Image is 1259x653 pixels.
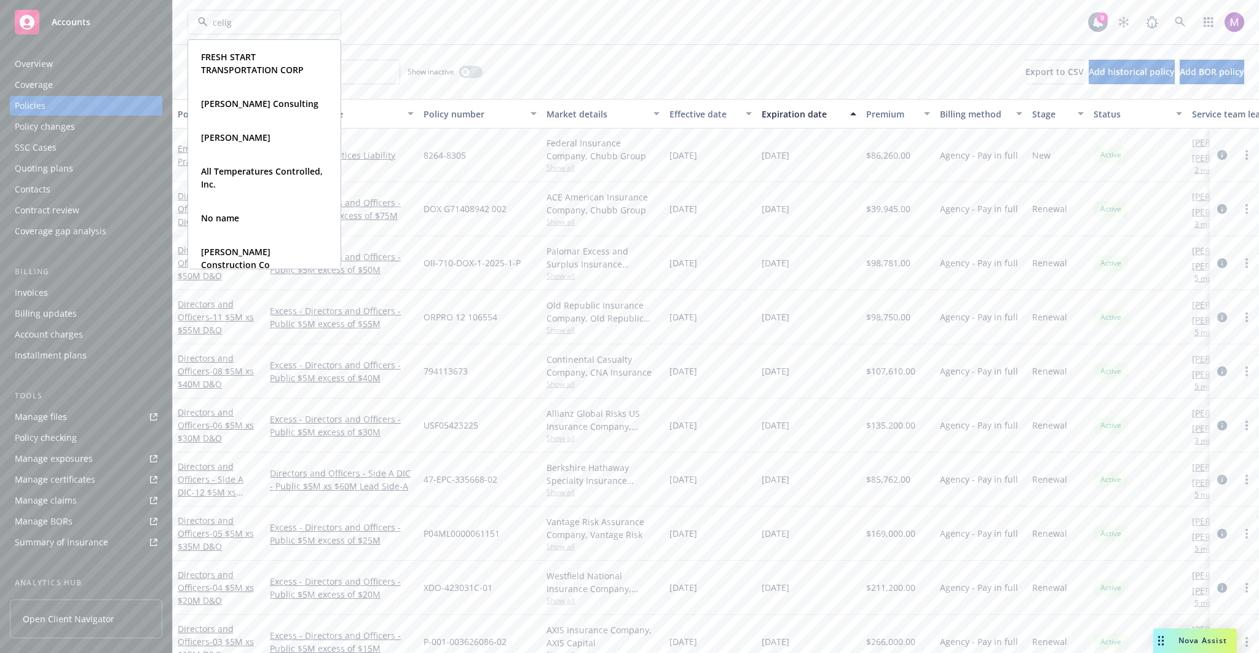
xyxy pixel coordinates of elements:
[547,353,660,379] div: Continental Casualty Company, CNA Insurance
[15,200,79,220] div: Contract review
[1097,12,1108,23] div: 9
[178,569,254,606] a: Directors and Officers
[10,75,162,95] a: Coverage
[424,419,478,432] span: USF05423225
[270,304,414,330] a: Excess - Directors and Officers - Public $5M excess of $55M
[1032,473,1067,486] span: Renewal
[762,365,789,378] span: [DATE]
[1153,628,1237,653] button: Nova Assist
[866,635,915,648] span: $266,000.00
[762,149,789,162] span: [DATE]
[762,473,789,486] span: [DATE]
[669,108,738,121] div: Effective date
[10,407,162,427] a: Manage files
[669,256,697,269] span: [DATE]
[762,635,789,648] span: [DATE]
[1032,149,1051,162] span: New
[940,635,1018,648] span: Agency - Pay in full
[669,635,697,648] span: [DATE]
[10,54,162,74] a: Overview
[15,449,93,469] div: Manage exposures
[15,470,95,489] div: Manage certificates
[547,299,660,325] div: Old Republic Insurance Company, Old Republic General Insurance Group
[1027,99,1089,129] button: Stage
[1032,256,1067,269] span: Renewal
[940,581,1018,594] span: Agency - Pay in full
[866,202,910,215] span: $39,945.00
[15,96,45,116] div: Policies
[762,419,789,432] span: [DATE]
[1180,60,1244,84] button: Add BOR policy
[15,221,106,241] div: Coverage gap analysis
[1194,221,1219,228] button: 3 more
[270,521,414,547] a: Excess - Directors and Officers - Public $5M excess of $25M
[1094,108,1169,121] div: Status
[547,515,660,541] div: Vantage Risk Assurance Company, Vantage Risk
[1215,472,1229,487] a: circleInformation
[1099,258,1123,269] span: Active
[762,311,789,323] span: [DATE]
[669,202,697,215] span: [DATE]
[15,512,73,531] div: Manage BORs
[201,132,270,143] strong: [PERSON_NAME]
[419,99,542,129] button: Policy number
[547,245,660,271] div: Palomar Excess and Surplus Insurance Company, Palomar, CRC Group
[424,365,468,378] span: 794113673
[757,99,861,129] button: Expiration date
[1099,474,1123,485] span: Active
[669,473,697,486] span: [DATE]
[408,66,454,77] span: Show inactive
[1032,635,1067,648] span: Renewal
[1194,437,1219,445] button: 3 more
[270,196,414,222] a: Excess - Directors and Officers - Side A DIC $5M excess of $75M
[10,304,162,323] a: Billing updates
[178,108,247,121] div: Policy details
[1215,580,1229,595] a: circleInformation
[1178,635,1227,646] span: Nova Assist
[178,419,254,444] span: - 06 $5M xs $30M D&O
[1239,364,1254,379] a: more
[866,365,915,378] span: $107,610.00
[1032,202,1067,215] span: Renewal
[1111,10,1136,34] a: Stop snowing
[1239,580,1254,595] a: more
[547,325,660,335] span: Show all
[201,165,323,190] strong: All Temperatures Controlled, Inc.
[669,527,697,540] span: [DATE]
[940,256,1018,269] span: Agency - Pay in full
[10,159,162,178] a: Quoting plans
[866,473,910,486] span: $85,762.00
[178,298,254,336] a: Directors and Officers
[201,212,239,224] strong: No name
[547,271,660,281] span: Show all
[15,54,53,74] div: Overview
[669,311,697,323] span: [DATE]
[547,487,660,497] span: Show all
[866,311,910,323] span: $98,750.00
[1168,10,1193,34] a: Search
[1099,366,1123,377] span: Active
[547,407,660,433] div: Allianz Global Risks US Insurance Company, Allianz
[1194,329,1219,336] button: 5 more
[178,486,245,511] span: - 12 $5M xs $60M Side A DIC
[940,202,1018,215] span: Agency - Pay in full
[940,149,1018,162] span: Agency - Pay in full
[866,419,915,432] span: $135,200.00
[1089,66,1175,77] span: Add historical policy
[424,108,523,121] div: Policy number
[866,256,910,269] span: $98,781.00
[1225,12,1244,32] img: photo
[1099,582,1123,593] span: Active
[1215,364,1229,379] a: circleInformation
[10,266,162,278] div: Billing
[52,17,90,27] span: Accounts
[1239,148,1254,162] a: more
[424,149,466,162] span: 8264-8305
[424,473,497,486] span: 47-EPC-335668-02
[15,428,77,448] div: Policy checking
[1215,310,1229,325] a: circleInformation
[23,612,114,625] span: Open Client Navigator
[424,202,507,215] span: DOX G71408942 002
[10,180,162,199] a: Contacts
[1239,256,1254,271] a: more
